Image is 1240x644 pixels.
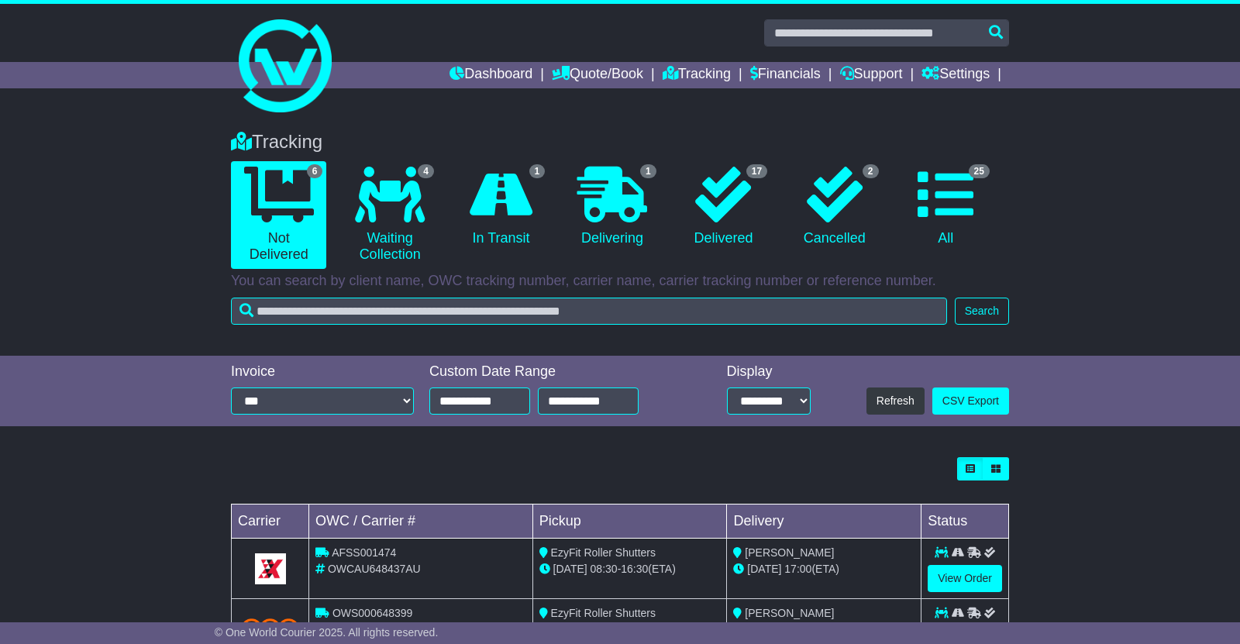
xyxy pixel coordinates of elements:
[866,387,925,415] button: Refresh
[784,563,811,575] span: 17:00
[532,505,727,539] td: Pickup
[747,563,781,575] span: [DATE]
[328,563,421,575] span: OWCAU648437AU
[255,553,286,584] img: GetCarrierServiceLogo
[928,565,1002,592] a: View Order
[564,161,660,253] a: 1 Delivering
[969,164,990,178] span: 25
[863,164,879,178] span: 2
[332,607,413,619] span: OWS000648399
[898,161,994,253] a: 25 All
[727,505,921,539] td: Delivery
[552,62,643,88] a: Quote/Book
[231,363,414,381] div: Invoice
[921,505,1009,539] td: Status
[241,618,299,639] img: TNT_Domestic.png
[787,161,882,253] a: 2 Cancelled
[551,607,656,619] span: EzyFit Roller Shutters
[921,62,990,88] a: Settings
[449,62,532,88] a: Dashboard
[429,363,678,381] div: Custom Date Range
[750,62,821,88] a: Financials
[553,563,587,575] span: [DATE]
[215,626,439,639] span: © One World Courier 2025. All rights reserved.
[332,546,396,559] span: AFSS001474
[932,387,1009,415] a: CSV Export
[342,161,437,269] a: 4 Waiting Collection
[745,607,834,619] span: [PERSON_NAME]
[640,164,656,178] span: 1
[539,561,721,577] div: - (ETA)
[551,546,656,559] span: EzyFit Roller Shutters
[309,505,533,539] td: OWC / Carrier #
[591,563,618,575] span: 08:30
[746,164,767,178] span: 17
[418,164,434,178] span: 4
[307,164,323,178] span: 6
[676,161,771,253] a: 17 Delivered
[840,62,903,88] a: Support
[231,273,1009,290] p: You can search by client name, OWC tracking number, carrier name, carrier tracking number or refe...
[663,62,731,88] a: Tracking
[727,363,811,381] div: Display
[453,161,549,253] a: 1 In Transit
[529,164,546,178] span: 1
[955,298,1009,325] button: Search
[231,161,326,269] a: 6 Not Delivered
[223,131,1017,153] div: Tracking
[621,563,648,575] span: 16:30
[745,546,834,559] span: [PERSON_NAME]
[733,561,914,577] div: (ETA)
[232,505,309,539] td: Carrier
